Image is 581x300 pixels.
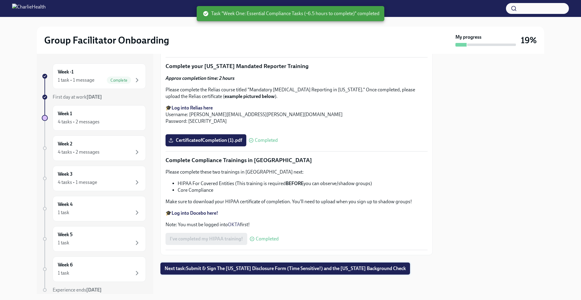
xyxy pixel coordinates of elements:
[58,270,69,276] div: 1 task
[165,266,406,272] span: Next task : Submit & Sign The [US_STATE] Disclosure Form (Time Sensitive!) and the [US_STATE] Bac...
[228,222,240,227] a: OKTA
[58,240,69,246] div: 1 task
[86,287,102,293] strong: [DATE]
[44,34,169,46] h2: Group Facilitator Onboarding
[172,210,218,216] a: Log into Docebo here!
[42,166,146,191] a: Week 34 tasks • 1 message
[225,93,275,99] strong: example pictured below
[42,256,146,282] a: Week 61 task
[42,105,146,131] a: Week 14 tasks • 2 messages
[166,105,428,125] p: 🎓 Username: [PERSON_NAME][EMAIL_ADDRESS][PERSON_NAME][DOMAIN_NAME] Password: [SECURITY_DATA]
[170,137,242,143] span: CertificateofCompletion (1).pdf
[53,287,102,293] span: Experience ends
[160,262,410,275] button: Next task:Submit & Sign The [US_STATE] Disclosure Form (Time Sensitive!) and the [US_STATE] Backg...
[53,94,102,100] span: First day at work
[178,187,428,194] li: Core Compliance
[12,4,46,13] img: CharlieHealth
[58,110,72,117] h6: Week 1
[58,171,73,178] h6: Week 3
[42,64,146,89] a: Week -11 task • 1 messageComplete
[166,75,235,81] strong: Approx completion time: 2 hours
[58,149,100,155] div: 4 tasks • 2 messages
[203,10,379,17] span: Task "Week One: Essential Compliance Tasks (~6.5 hours to complete)" completed
[166,221,428,228] p: Note: You must be logged into first!
[42,226,146,252] a: Week 51 task
[521,35,537,46] h3: 19%
[286,181,304,186] strong: BEFORE
[58,231,73,238] h6: Week 5
[58,262,73,268] h6: Week 6
[42,196,146,221] a: Week 41 task
[87,94,102,100] strong: [DATE]
[58,141,72,147] h6: Week 2
[166,134,246,146] label: CertificateofCompletion (1).pdf
[58,77,94,83] div: 1 task • 1 message
[256,236,279,241] span: Completed
[455,34,481,41] strong: My progress
[166,86,428,100] p: Please complete the Relias course titled "Mandatory [MEDICAL_DATA] Reporting in [US_STATE]." Once...
[178,180,428,187] li: HIPAA For Covered Entities (This training is required you can observe/shadow groups)
[166,169,428,175] p: Please complete these two trainings in [GEOGRAPHIC_DATA] next:
[255,138,278,143] span: Completed
[42,135,146,161] a: Week 24 tasks • 2 messages
[58,209,69,216] div: 1 task
[166,198,428,205] p: Make sure to download your HIPAA certificate of completion. You'll need to upload when you sign u...
[58,69,74,75] h6: Week -1
[58,201,73,208] h6: Week 4
[58,119,100,125] div: 4 tasks • 2 messages
[166,156,428,164] p: Complete Compliance Trainings in [GEOGRAPHIC_DATA]
[172,105,213,111] a: Log into Relias here
[58,179,97,186] div: 4 tasks • 1 message
[166,62,428,70] p: Complete your [US_STATE] Mandated Reporter Training
[107,78,131,83] span: Complete
[42,94,146,100] a: First day at work[DATE]
[166,210,428,217] p: 🎓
